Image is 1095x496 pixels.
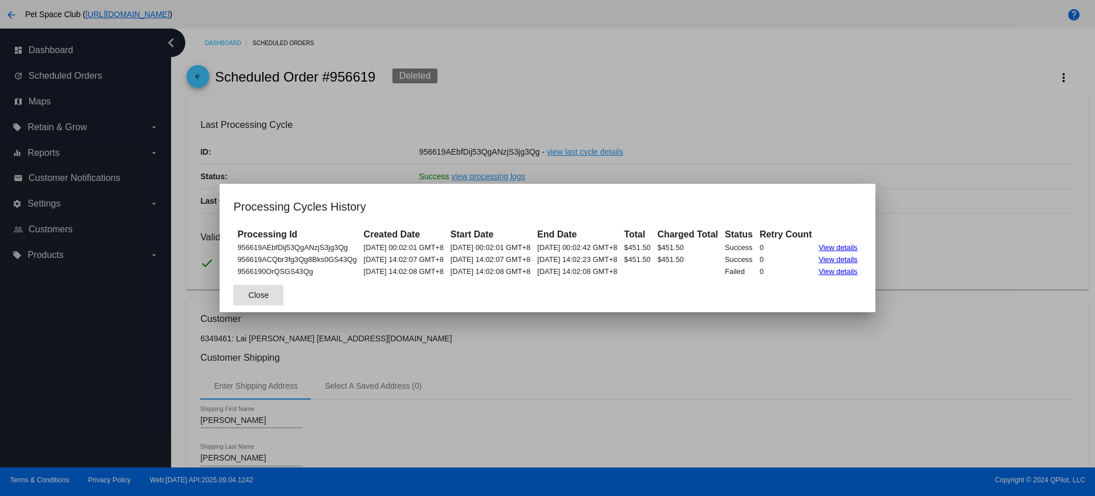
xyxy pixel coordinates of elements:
[234,228,359,241] th: Processing Id
[757,266,815,277] td: 0
[534,228,620,241] th: End Date
[361,228,447,241] th: Created Date
[233,285,283,305] button: Close dialog
[818,255,857,264] a: View details
[234,254,359,265] td: 956619ACQbr3fg3Qg8Bks0GS43Qg
[655,254,721,265] td: $451.50
[249,291,269,300] span: Close
[361,254,447,265] td: [DATE] 14:02:07 GMT+8
[448,242,533,253] td: [DATE] 00:02:01 GMT+8
[534,242,620,253] td: [DATE] 00:02:42 GMT+8
[361,242,447,253] td: [DATE] 00:02:01 GMT+8
[722,242,756,253] td: Success
[534,254,620,265] td: [DATE] 14:02:23 GMT+8
[655,242,721,253] td: $451.50
[234,242,359,253] td: 956619AEbfDij53QgANzjS3jg3Qg
[448,228,533,241] th: Start Date
[655,228,721,241] th: Charged Total
[757,242,815,253] td: 0
[534,266,620,277] td: [DATE] 14:02:08 GMT+8
[722,266,756,277] td: Failed
[448,266,533,277] td: [DATE] 14:02:08 GMT+8
[361,266,447,277] td: [DATE] 14:02:08 GMT+8
[818,267,857,276] a: View details
[621,254,653,265] td: $451.50
[448,254,533,265] td: [DATE] 14:02:07 GMT+8
[722,228,756,241] th: Status
[233,197,861,216] h1: Processing Cycles History
[621,228,653,241] th: Total
[818,243,857,252] a: View details
[757,228,815,241] th: Retry Count
[621,242,653,253] td: $451.50
[722,254,756,265] td: Success
[757,254,815,265] td: 0
[234,266,359,277] td: 9566190OrQSGS43Qg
